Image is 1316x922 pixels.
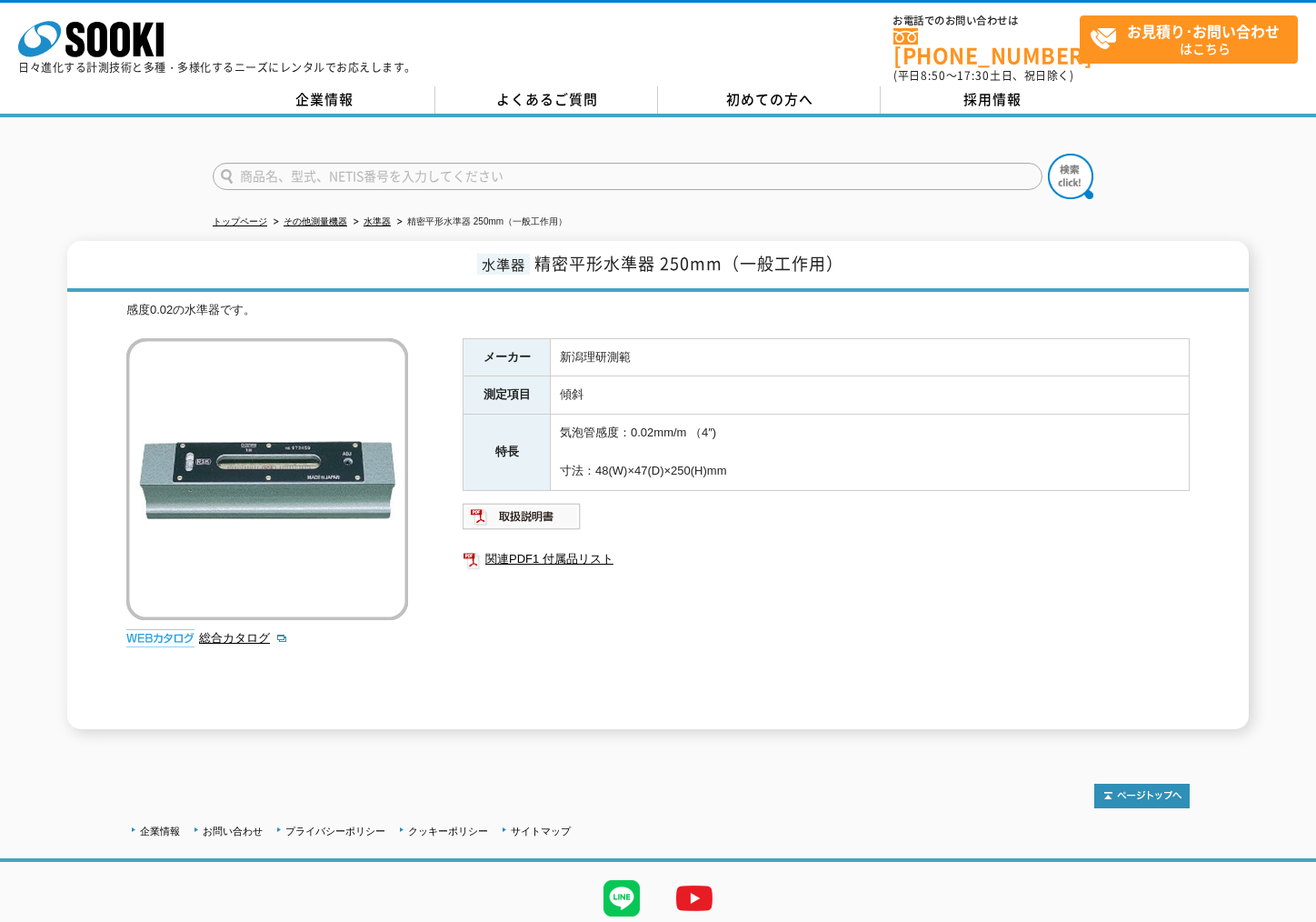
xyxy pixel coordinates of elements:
[140,826,180,837] a: 企業情報
[394,213,567,232] li: 精密平形水準器 250mm（一般工作用）
[199,631,288,645] a: 総合カタログ
[1094,784,1190,808] img: トップページへ
[284,216,347,226] a: その他測量機器
[893,15,1080,26] span: お電話でのお問い合わせは
[551,338,1190,376] td: 新潟理研測範
[464,376,551,415] th: 測定項目
[1048,154,1093,199] img: btn_search.png
[213,216,267,226] a: トップページ
[726,89,813,109] span: 初めての方へ
[551,376,1190,415] td: 傾斜
[1127,20,1280,42] strong: お見積り･お問い合わせ
[126,338,408,620] img: 精密平形水準器 250mm（一般工作用）
[463,547,1190,571] a: 関連PDF1 付属品リスト
[463,514,582,527] a: 取扱説明書
[511,826,571,837] a: サイトマップ
[364,216,391,226] a: 水準器
[126,301,1190,320] div: 感度0.02の水準器です。
[435,86,658,114] a: よくあるご質問
[408,826,488,837] a: クッキーポリシー
[203,826,263,837] a: お問い合わせ
[285,826,385,837] a: プライバシーポリシー
[464,338,551,376] th: メーカー
[464,415,551,490] th: 特長
[957,67,990,84] span: 17:30
[213,163,1042,190] input: 商品名、型式、NETIS番号を入力してください
[126,629,194,647] img: webカタログ
[1090,16,1297,62] span: はこちら
[534,251,843,276] span: 精密平形水準器 250mm（一般工作用）
[463,502,582,531] img: 取扱説明書
[1080,15,1298,64] a: お見積り･お問い合わせはこちら
[658,86,881,114] a: 初めての方へ
[893,67,1073,84] span: (平日 ～ 土日、祝日除く)
[477,254,530,275] span: 水準器
[551,415,1190,490] td: 気泡管感度：0.02mm/m （4″) 寸法：48(W)×47(D)×250(H)mm
[893,28,1080,65] a: [PHONE_NUMBER]
[881,86,1103,114] a: 採用情報
[213,86,435,114] a: 企業情報
[921,67,946,84] span: 8:50
[18,62,416,73] p: 日々進化する計測技術と多種・多様化するニーズにレンタルでお応えします。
